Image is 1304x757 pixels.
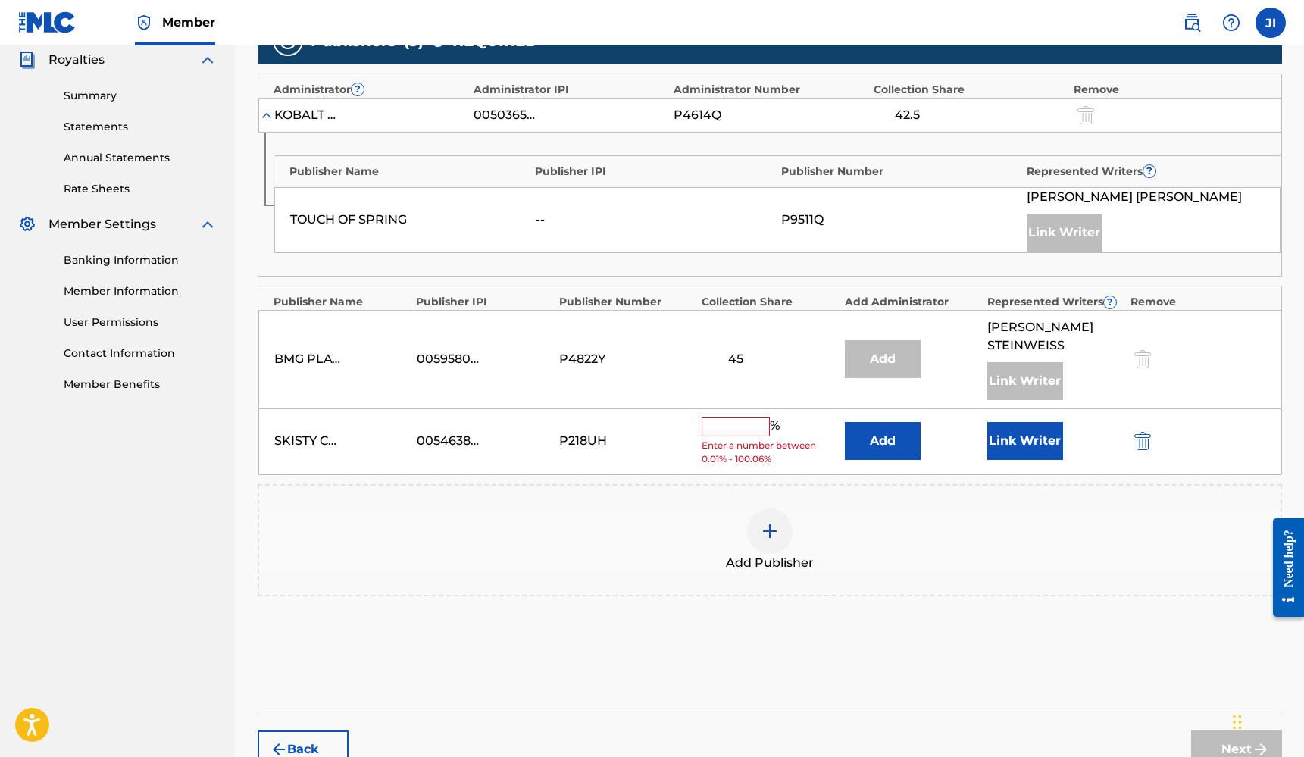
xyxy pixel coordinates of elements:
[135,14,153,32] img: Top Rightsholder
[18,215,36,233] img: Member Settings
[290,211,528,229] div: TOUCH OF SPRING
[274,294,409,310] div: Publisher Name
[987,422,1063,460] button: Link Writer
[1134,432,1151,450] img: 12a2ab48e56ec057fbd8.svg
[1262,505,1304,630] iframe: Resource Center
[432,35,444,47] span: ?
[1256,8,1286,38] div: User Menu
[1130,294,1266,310] div: Remove
[845,422,921,460] button: Add
[702,294,837,310] div: Collection Share
[1228,684,1304,757] iframe: Chat Widget
[1183,14,1201,32] img: search
[1233,699,1242,745] div: Drag
[702,439,836,466] span: Enter a number between 0.01% - 100.06%
[64,150,217,166] a: Annual Statements
[64,346,217,361] a: Contact Information
[1216,8,1246,38] div: Help
[18,51,36,69] img: Royalties
[1177,8,1207,38] a: Public Search
[781,211,1019,229] div: P9511Q
[64,88,217,104] a: Summary
[535,164,774,180] div: Publisher IPI
[781,164,1020,180] div: Publisher Number
[416,294,552,310] div: Publisher IPI
[64,314,217,330] a: User Permissions
[845,294,980,310] div: Add Administrator
[474,82,666,98] div: Administrator IPI
[274,82,466,98] div: Administrator
[559,294,695,310] div: Publisher Number
[352,83,364,95] span: ?
[64,252,217,268] a: Banking Information
[48,215,156,233] span: Member Settings
[1027,164,1265,180] div: Represented Writers
[674,82,866,98] div: Administrator Number
[1143,165,1155,177] span: ?
[987,294,1123,310] div: Represented Writers
[64,119,217,135] a: Statements
[289,164,528,180] div: Publisher Name
[1027,188,1242,206] span: [PERSON_NAME] [PERSON_NAME]
[259,108,274,123] img: expand-cell-toggle
[64,283,217,299] a: Member Information
[48,51,105,69] span: Royalties
[64,181,217,197] a: Rate Sheets
[162,14,215,31] span: Member
[536,211,774,229] div: --
[1104,296,1116,308] span: ?
[770,417,783,436] span: %
[199,51,217,69] img: expand
[1222,14,1240,32] img: help
[1074,82,1266,98] div: Remove
[64,377,217,393] a: Member Benefits
[199,215,217,233] img: expand
[874,82,1066,98] div: Collection Share
[761,522,779,540] img: add
[18,11,77,33] img: MLC Logo
[987,318,1122,355] span: [PERSON_NAME] STEINWEISS
[726,554,814,572] span: Add Publisher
